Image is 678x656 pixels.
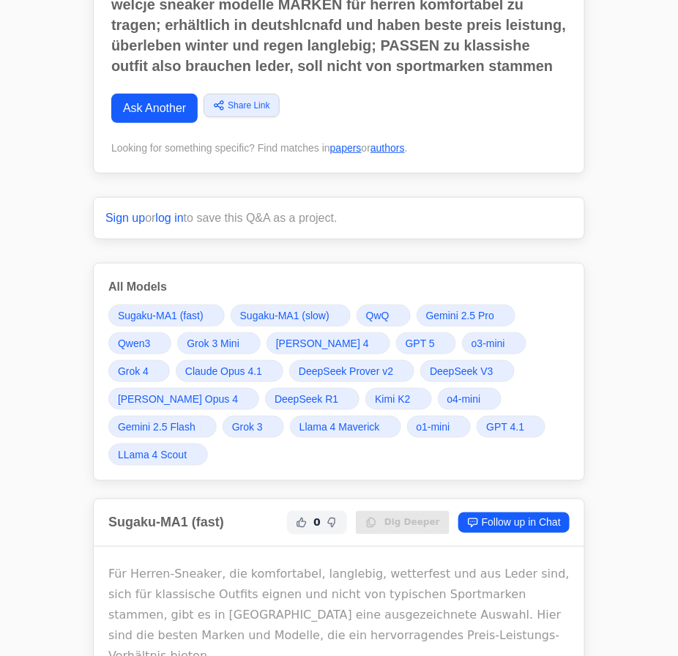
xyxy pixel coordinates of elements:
[370,142,405,154] a: authors
[111,141,567,155] div: Looking for something specific? Find matches in or .
[118,364,149,379] span: Grok 4
[324,514,341,532] button: Not Helpful
[240,308,329,323] span: Sugaku-MA1 (slow)
[458,512,570,533] a: Follow up in Chat
[118,420,195,434] span: Gemini 2.5 Flash
[289,360,414,382] a: DeepSeek Prover v2
[313,515,321,530] span: 0
[108,278,570,296] h3: All Models
[290,416,401,438] a: Llama 4 Maverick
[267,332,390,354] a: [PERSON_NAME] 4
[176,360,283,382] a: Claude Opus 4.1
[177,332,261,354] a: Grok 3 Mini
[232,420,263,434] span: Grok 3
[417,420,450,434] span: o1-mini
[406,336,435,351] span: GPT 5
[299,420,380,434] span: Llama 4 Maverick
[375,392,410,406] span: Kimi K2
[118,392,238,406] span: [PERSON_NAME] Opus 4
[108,388,259,410] a: [PERSON_NAME] Opus 4
[105,209,573,227] p: or to save this Q&A as a project.
[396,332,456,354] a: GPT 5
[293,514,310,532] button: Helpful
[462,332,526,354] a: o3-mini
[430,364,493,379] span: DeepSeek V3
[417,305,515,327] a: Gemini 2.5 Pro
[108,444,208,466] a: LLama 4 Scout
[108,332,171,354] a: Qwen3
[231,305,351,327] a: Sugaku-MA1 (slow)
[111,94,198,123] a: Ask Another
[108,416,217,438] a: Gemini 2.5 Flash
[108,512,224,533] h2: Sugaku-MA1 (fast)
[407,416,472,438] a: o1-mini
[223,416,284,438] a: Grok 3
[108,360,170,382] a: Grok 4
[365,388,431,410] a: Kimi K2
[357,305,411,327] a: QwQ
[105,212,145,224] a: Sign up
[265,388,360,410] a: DeepSeek R1
[187,336,239,351] span: Grok 3 Mini
[118,447,187,462] span: LLama 4 Scout
[108,305,225,327] a: Sugaku-MA1 (fast)
[185,364,262,379] span: Claude Opus 4.1
[118,308,204,323] span: Sugaku-MA1 (fast)
[426,308,494,323] span: Gemini 2.5 Pro
[420,360,514,382] a: DeepSeek V3
[447,392,481,406] span: o4-mini
[299,364,393,379] span: DeepSeek Prover v2
[276,336,369,351] span: [PERSON_NAME] 4
[118,336,150,351] span: Qwen3
[330,142,362,154] a: papers
[472,336,505,351] span: o3-mini
[156,212,184,224] a: log in
[275,392,338,406] span: DeepSeek R1
[438,388,502,410] a: o4-mini
[228,99,269,112] span: Share Link
[486,420,524,434] span: GPT 4.1
[366,308,390,323] span: QwQ
[477,416,545,438] a: GPT 4.1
